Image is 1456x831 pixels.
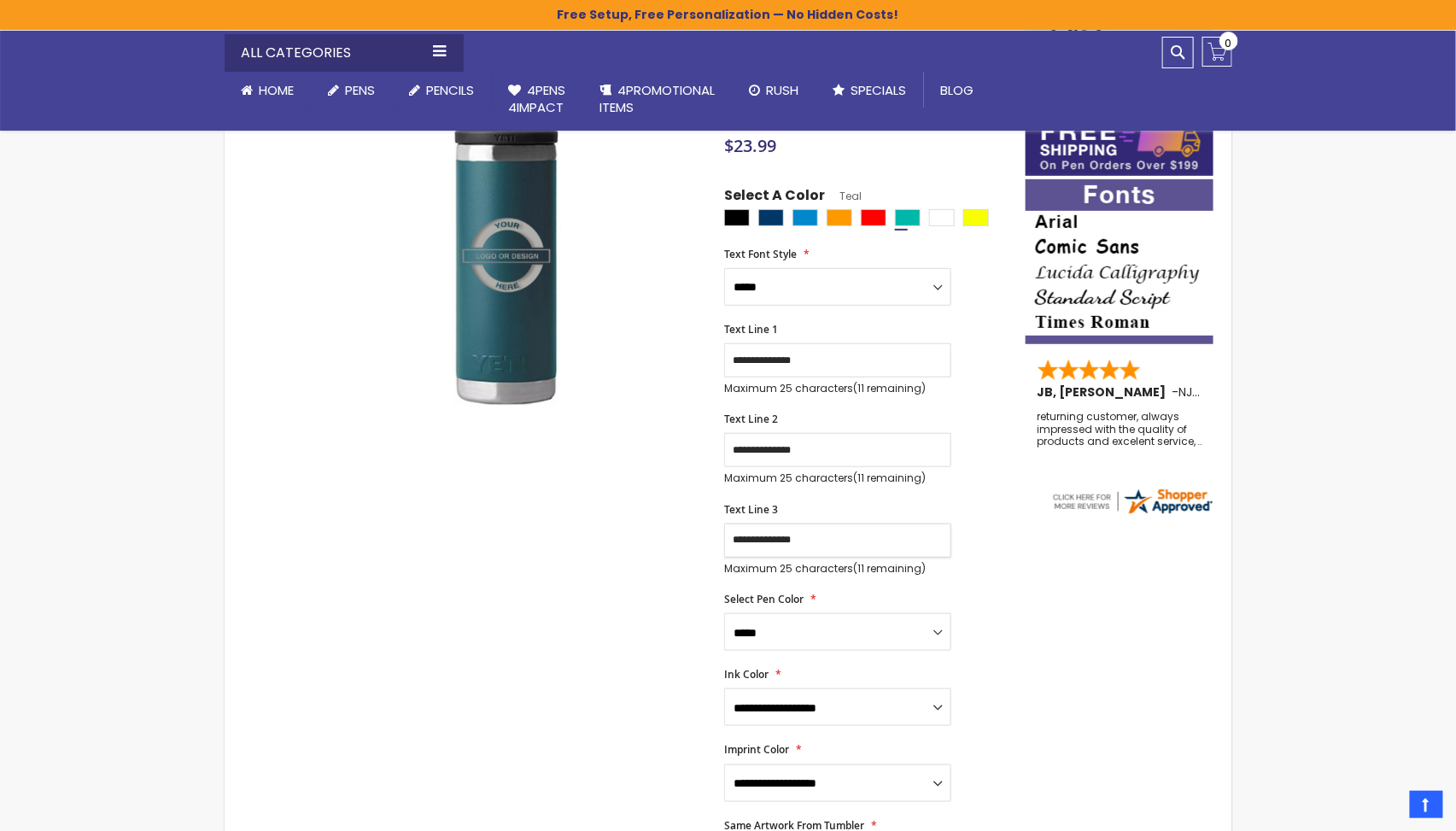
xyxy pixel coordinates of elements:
[1038,383,1172,401] span: JB, [PERSON_NAME]
[1225,35,1232,51] span: 0
[1038,411,1203,448] div: returning customer, always impressed with the quality of products and excelent service, will retu...
[312,72,393,109] a: Pens
[1202,37,1232,67] a: 0
[724,186,825,209] span: Select A Color
[393,72,492,109] a: Pencils
[733,72,816,109] a: Rush
[600,81,716,116] span: 4PROMOTIONAL ITEMS
[724,322,778,336] span: Text Line 1
[260,81,295,99] span: Home
[963,209,989,226] div: Yellow
[724,742,789,757] span: Imprint Color
[1026,179,1213,344] img: font-personalization-examples
[724,412,778,426] span: Text Line 2
[825,189,862,203] span: Teal
[724,562,951,576] p: Maximum 25 characters
[929,209,955,226] div: White
[225,72,312,109] a: Home
[895,209,921,226] div: Teal
[724,209,750,226] div: Black
[792,209,818,226] div: Big Wave Blue
[724,134,776,157] span: $23.99
[225,34,464,72] div: All Categories
[827,209,852,226] div: Orange
[346,81,376,99] span: Pens
[724,592,804,606] span: Select Pen Color
[492,72,583,127] a: 4Pens4impact
[758,209,784,226] div: Navy Blue
[427,81,475,99] span: Pencils
[816,72,924,109] a: Specials
[851,81,907,99] span: Specials
[509,81,566,116] span: 4Pens 4impact
[724,667,769,682] span: Ink Color
[1410,791,1443,818] a: Top
[724,471,951,485] p: Maximum 25 characters
[1050,506,1214,520] a: 4pens.com certificate URL
[1026,114,1213,176] img: Free shipping on orders over $199
[941,81,974,99] span: Blog
[724,502,778,517] span: Text Line 3
[853,471,926,485] span: (11 remaining)
[853,561,926,576] span: (11 remaining)
[724,382,951,395] p: Maximum 25 characters
[1050,486,1214,517] img: 4pens.com widget logo
[924,72,991,109] a: Blog
[767,81,799,99] span: Rush
[861,209,886,226] div: Red
[1179,383,1201,401] span: NJ
[724,247,797,261] span: Text Font Style
[853,381,926,395] span: (11 remaining)
[311,36,701,426] img: agave-teal-4phpc-ces-yeti18b-authentic-yeti-18-oz-bottle_1_1_1.jpg
[1172,383,1321,401] span: - ,
[583,72,733,127] a: 4PROMOTIONALITEMS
